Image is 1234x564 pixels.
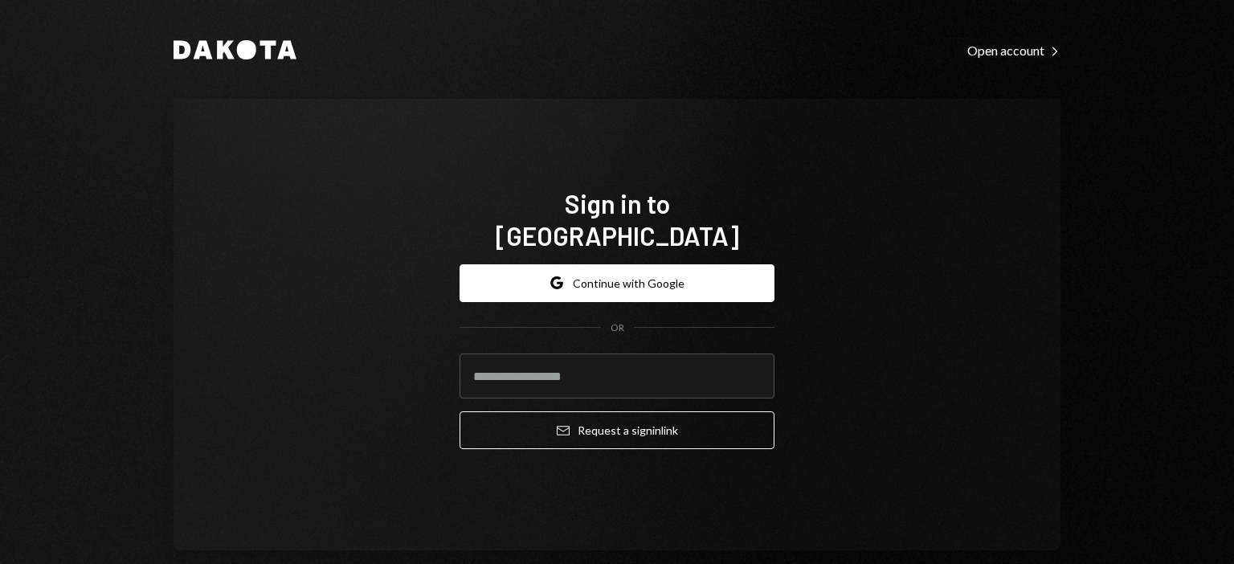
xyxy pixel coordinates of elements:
[460,411,774,449] button: Request a signinlink
[460,187,774,251] h1: Sign in to [GEOGRAPHIC_DATA]
[967,43,1060,59] div: Open account
[967,41,1060,59] a: Open account
[611,321,624,335] div: OR
[460,264,774,302] button: Continue with Google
